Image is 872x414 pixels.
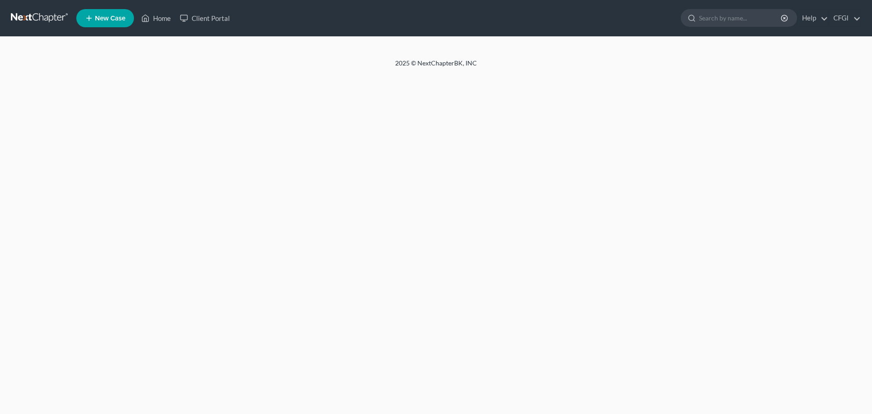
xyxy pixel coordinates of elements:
a: Help [798,10,828,26]
a: Home [137,10,175,26]
a: CFGI [829,10,861,26]
span: New Case [95,15,125,22]
a: Client Portal [175,10,234,26]
input: Search by name... [699,10,782,26]
div: 2025 © NextChapterBK, INC [177,59,695,75]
